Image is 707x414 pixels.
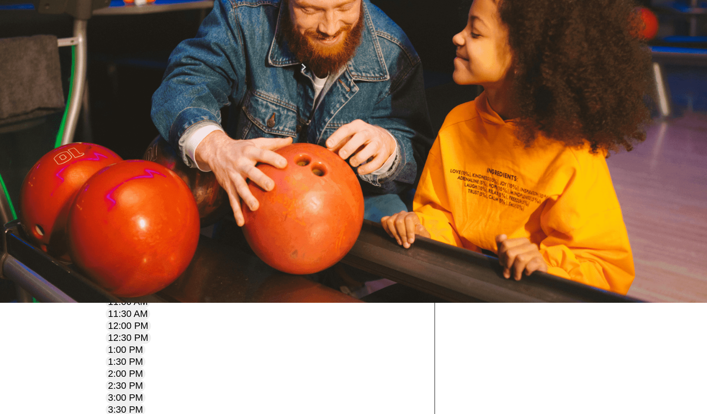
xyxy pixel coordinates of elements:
[106,380,146,392] button: 2:30 PM
[106,356,146,368] button: 1:30 PM
[106,332,151,344] button: 12:30 PM
[106,392,146,404] button: 3:00 PM
[106,368,146,380] button: 2:00 PM
[106,320,151,332] button: 12:00 PM
[106,344,146,356] button: 1:00 PM
[297,60,311,74] button: Next Month
[106,308,151,320] button: 11:30 AM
